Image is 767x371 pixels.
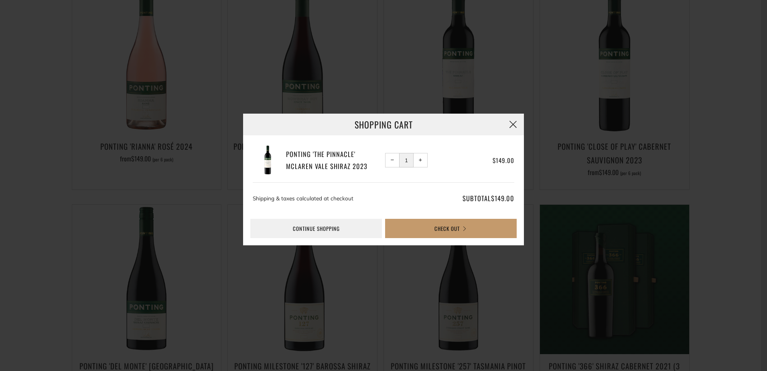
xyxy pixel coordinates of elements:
p: Subtotal [429,192,514,204]
p: Shipping & taxes calculated at checkout [253,192,426,204]
a: Continue shopping [250,219,382,238]
input: quantity [399,153,414,167]
span: $149.00 [493,156,514,165]
span: + [419,158,422,162]
img: Ponting 'The Pinnacle' McLaren Vale Shiraz 2023 [253,145,283,175]
span: $149.00 [491,193,514,203]
a: Ponting 'The Pinnacle' McLaren Vale Shiraz 2023 [286,148,382,172]
span: − [391,158,394,162]
button: Close (Esc) [502,114,524,135]
button: Check Out [385,219,517,238]
h3: Shopping Cart [243,114,524,135]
